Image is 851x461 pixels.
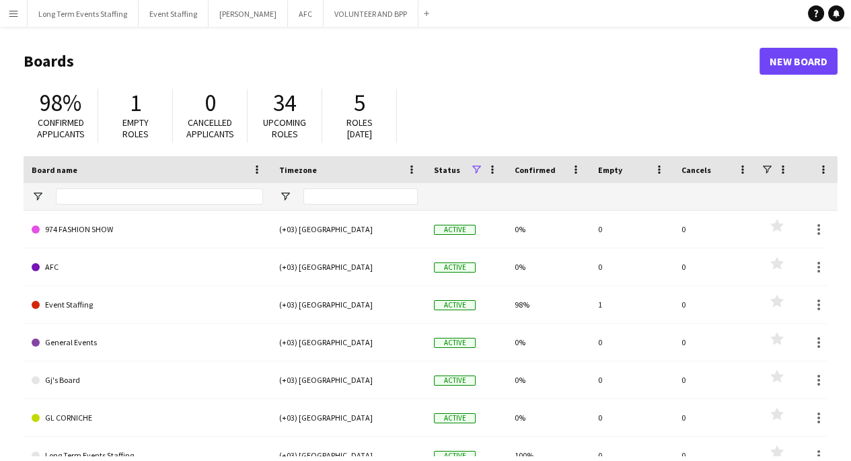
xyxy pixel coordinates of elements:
div: 0 [673,248,757,285]
span: Cancelled applicants [186,116,234,140]
span: Active [434,376,476,386]
div: 0 [590,399,673,436]
span: Timezone [279,165,317,175]
input: Timezone Filter Input [303,188,418,205]
span: Confirmed applicants [37,116,85,140]
a: Event Staffing [32,286,263,324]
div: 0% [507,399,590,436]
span: Empty [598,165,622,175]
div: (+03) [GEOGRAPHIC_DATA] [271,361,426,398]
button: Open Filter Menu [279,190,291,203]
span: Board name [32,165,77,175]
button: [PERSON_NAME] [209,1,288,27]
div: 0 [673,211,757,248]
a: General Events [32,324,263,361]
button: VOLUNTEER AND BPP [324,1,418,27]
div: 0 [590,361,673,398]
div: (+03) [GEOGRAPHIC_DATA] [271,286,426,323]
button: Open Filter Menu [32,190,44,203]
div: 0% [507,361,590,398]
button: AFC [288,1,324,27]
span: Active [434,300,476,310]
a: AFC [32,248,263,286]
div: 0 [673,361,757,398]
span: 0 [205,88,216,118]
a: GL CORNICHE [32,399,263,437]
div: 0% [507,248,590,285]
div: 0% [507,324,590,361]
span: Roles [DATE] [346,116,373,140]
span: Cancels [681,165,711,175]
span: Upcoming roles [263,116,306,140]
div: 0 [673,324,757,361]
span: Active [434,225,476,235]
a: 974 FASHION SHOW [32,211,263,248]
div: (+03) [GEOGRAPHIC_DATA] [271,211,426,248]
span: 34 [273,88,296,118]
input: Board name Filter Input [56,188,263,205]
span: Status [434,165,460,175]
span: Empty roles [122,116,149,140]
div: 98% [507,286,590,323]
div: (+03) [GEOGRAPHIC_DATA] [271,324,426,361]
span: 1 [130,88,141,118]
div: 0 [590,324,673,361]
button: Long Term Events Staffing [28,1,139,27]
span: Active [434,262,476,273]
span: Active [434,413,476,423]
span: Active [434,338,476,348]
span: 5 [354,88,365,118]
span: Confirmed [515,165,556,175]
div: 1 [590,286,673,323]
a: New Board [760,48,838,75]
div: 0 [590,248,673,285]
h1: Boards [24,51,760,71]
div: 0 [590,211,673,248]
a: Gj's Board [32,361,263,399]
div: 0% [507,211,590,248]
button: Event Staffing [139,1,209,27]
div: 0 [673,286,757,323]
span: 98% [40,88,81,118]
div: (+03) [GEOGRAPHIC_DATA] [271,248,426,285]
div: (+03) [GEOGRAPHIC_DATA] [271,399,426,436]
span: Active [434,451,476,461]
div: 0 [673,399,757,436]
